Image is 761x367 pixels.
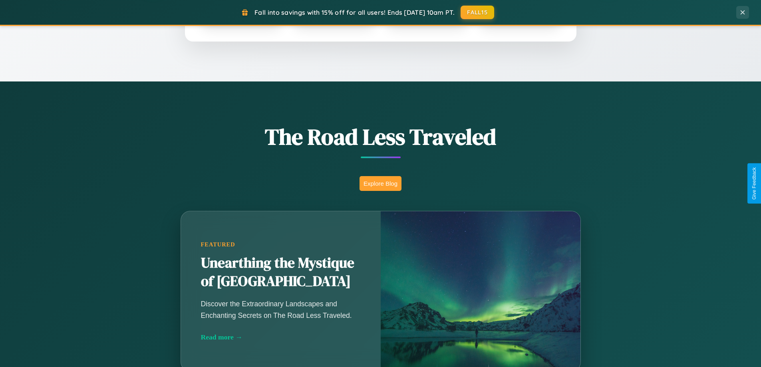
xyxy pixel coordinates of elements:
button: Explore Blog [360,176,401,191]
h1: The Road Less Traveled [141,121,620,152]
div: Read more → [201,333,361,341]
div: Give Feedback [751,167,757,200]
p: Discover the Extraordinary Landscapes and Enchanting Secrets on The Road Less Traveled. [201,298,361,321]
h2: Unearthing the Mystique of [GEOGRAPHIC_DATA] [201,254,361,291]
div: Featured [201,241,361,248]
button: FALL15 [461,6,494,19]
span: Fall into savings with 15% off for all users! Ends [DATE] 10am PT. [254,8,455,16]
